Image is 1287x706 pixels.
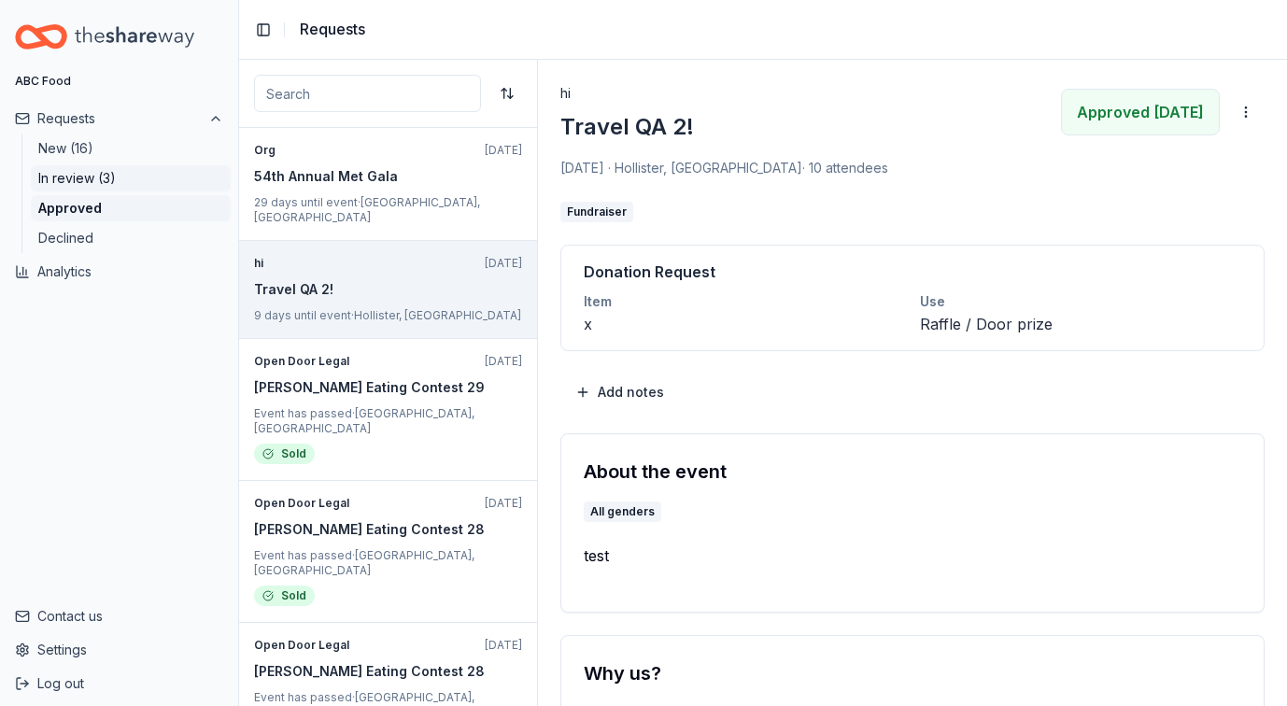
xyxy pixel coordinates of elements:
p: [DATE] [485,638,522,653]
button: Requests [7,104,231,134]
p: hi [254,256,477,271]
div: hi [560,82,694,105]
button: Declined [31,225,231,251]
p: Open Door Legal [254,354,477,369]
div: Sold [254,444,315,464]
button: Add notes [560,374,679,411]
div: All genders [584,501,661,522]
div: ABC Food [15,74,71,89]
p: [DATE] [485,496,522,511]
div: [PERSON_NAME] Eating Contest 29 [254,376,522,399]
div: · 10 attendees [560,157,1265,179]
button: Contact us [7,601,231,631]
div: [PERSON_NAME] Eating Contest 28 [254,660,522,683]
div: [PERSON_NAME] Eating Contest 28 [254,518,522,541]
div: Sold [254,586,315,606]
a: Home [15,15,223,59]
div: Why us? [561,636,1264,703]
div: test [584,544,1241,567]
span: Requests [300,17,365,41]
div: Item [584,290,905,313]
p: [DATE] [485,354,522,369]
button: Approved [31,195,231,221]
div: Approved [DATE] [1061,89,1220,135]
p: 9 days until event · Hollister, [GEOGRAPHIC_DATA] [254,308,522,323]
div: Raffle / Door prize [920,313,1241,335]
div: x [584,313,905,335]
button: New (16) [31,135,231,162]
div: Travel QA 2! [560,112,694,142]
p: Event has passed · [GEOGRAPHIC_DATA], [GEOGRAPHIC_DATA] [254,406,522,436]
button: Settings [7,635,231,665]
div: Fundraiser [560,202,633,222]
div: About the event [561,434,1264,501]
div: 54th Annual Met Gala [254,165,522,188]
span: [DATE] · Hollister, [GEOGRAPHIC_DATA] [560,160,802,176]
p: Open Door Legal [254,638,477,653]
p: [DATE] [485,256,522,271]
button: Analytics [7,257,231,287]
p: Org [254,143,477,158]
p: 29 days until event · [GEOGRAPHIC_DATA], [GEOGRAPHIC_DATA] [254,195,522,225]
button: Log out [7,669,231,699]
p: Open Door Legal [254,496,477,511]
button: In review (3) [31,165,231,191]
p: [DATE] [485,143,522,158]
div: Donation Request [584,261,1241,283]
p: Event has passed · [GEOGRAPHIC_DATA], [GEOGRAPHIC_DATA] [254,548,522,578]
a: Contact us [15,605,223,628]
div: Travel QA 2! [254,278,522,301]
div: Use [920,290,1241,313]
nav: breadcrumb [300,17,365,41]
input: Search [254,75,481,112]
